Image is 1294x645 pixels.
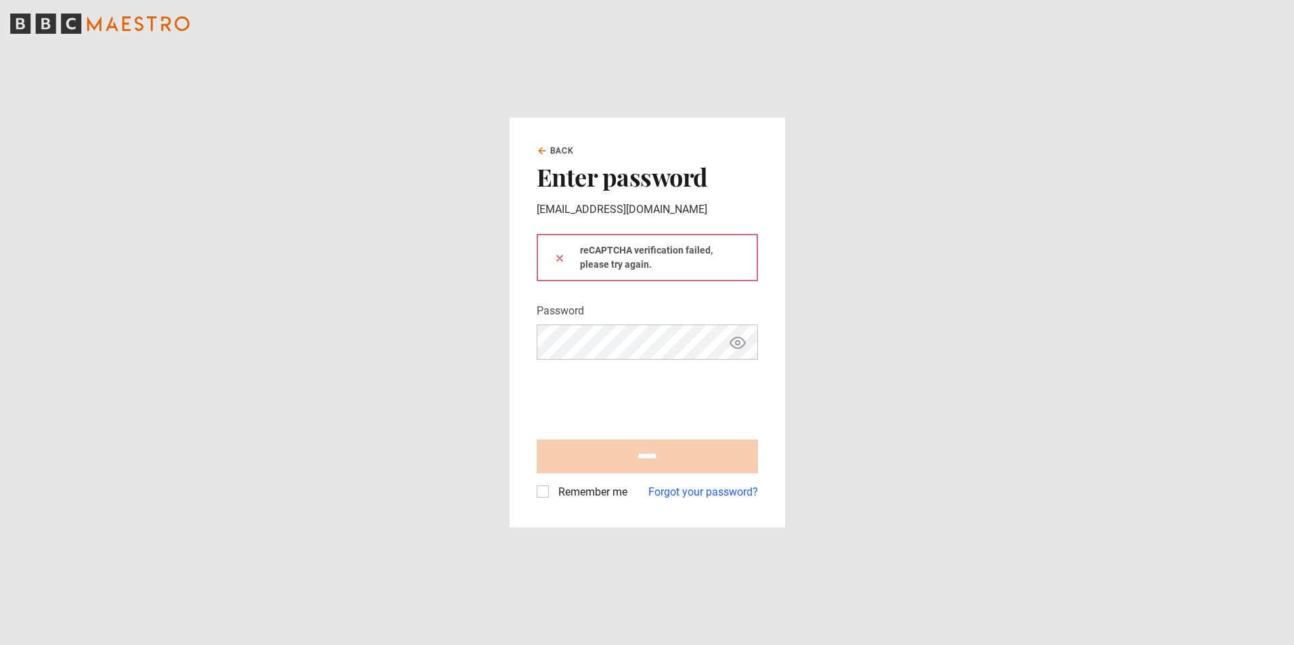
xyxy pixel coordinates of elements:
h2: Enter password [537,162,758,191]
a: Forgot your password? [648,484,758,500]
a: Back [537,145,575,157]
iframe: reCAPTCHA [537,371,742,423]
svg: BBC Maestro [10,14,189,34]
div: reCAPTCHA verification failed, please try again. [537,234,758,281]
label: Password [537,303,584,319]
label: Remember me [553,484,627,500]
button: Show password [726,331,749,354]
span: Back [550,145,575,157]
p: [EMAIL_ADDRESS][DOMAIN_NAME] [537,201,758,218]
